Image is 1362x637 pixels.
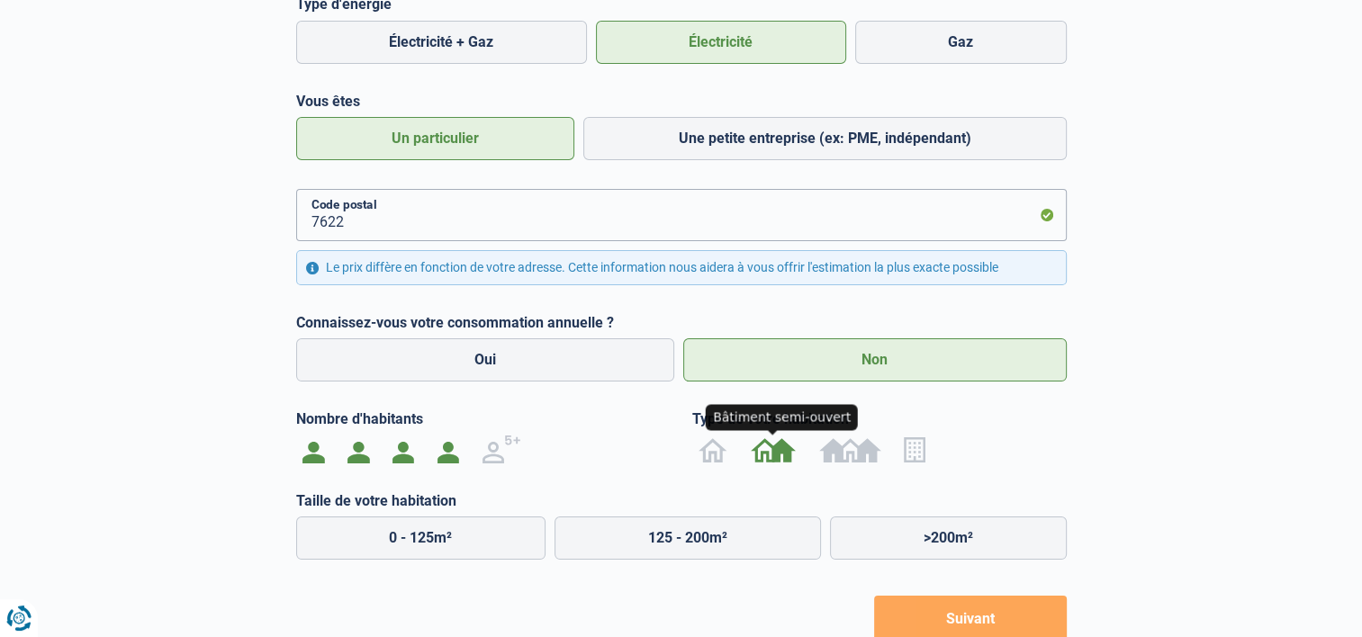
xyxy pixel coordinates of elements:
[296,21,587,64] label: Électricité + Gaz
[699,435,727,463] img: Bâtiment ouvert
[683,338,1067,381] label: Non
[296,189,1067,241] input: 1000
[296,314,1067,331] legend: Connaissez-vous votre consommation annuelle ?
[706,404,858,430] div: Bâtiment semi-ouvert
[904,435,925,463] img: Appartement
[296,93,1067,110] legend: Vous êtes
[302,435,324,463] img: 1 personne
[819,435,881,463] img: Bâtiment fermé
[296,117,574,160] label: Un particulier
[555,516,821,560] label: 125 - 200m²
[347,435,369,463] img: 2 personnes
[296,516,546,560] label: 0 - 125m²
[437,435,459,463] img: 4 personnes
[296,492,1067,509] legend: Taille de votre habitation
[583,117,1067,160] label: Une petite entreprise (ex: PME, indépendant)
[296,338,675,381] label: Oui
[296,410,671,427] legend: Nombre d'habitants
[692,410,1067,427] legend: Type de votre habitation
[392,435,414,463] img: 3 personnes
[751,435,796,463] img: Bâtiment semi-ouvert
[855,21,1067,64] label: Gaz
[296,250,1067,285] div: Le prix diffère en fonction de votre adresse. Cette information nous aidera à vous offrir l'estim...
[830,516,1067,560] label: >200m²
[596,21,846,64] label: Électricité
[483,435,522,463] img: 5 personnes ou +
